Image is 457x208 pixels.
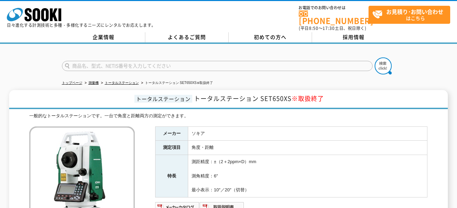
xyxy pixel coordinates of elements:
span: 17:30 [323,25,335,31]
a: [PHONE_NUMBER] [299,11,369,24]
a: 初めての方へ [229,32,312,42]
td: 角度・距離 [188,141,427,155]
a: 測量機 [88,81,99,85]
span: お電話でのお問い合わせは [299,6,369,10]
td: 測距精度：±（2＋2ppm×D）mm 測角精度：6″ 最小表示：10″／20″（切替） [188,155,427,197]
td: ソキア [188,126,427,141]
p: 日々進化する計測技術と多種・多様化するニーズにレンタルでお応えします。 [7,23,156,27]
div: 一般的なトータルステーションです。一台で角度と距離両方の測定ができます。 [29,112,427,120]
input: 商品名、型式、NETIS番号を入力してください [62,61,373,71]
th: メーカー [156,126,188,141]
a: 企業情報 [62,32,145,42]
span: 初めての方へ [254,33,287,41]
th: 測定項目 [156,141,188,155]
img: btn_search.png [375,57,392,74]
span: トータルステーション [134,95,192,103]
span: (平日 ～ 土日、祝日除く) [299,25,366,31]
a: トータルステーション [105,81,139,85]
th: 特長 [156,155,188,197]
span: トータルステーション SET650XS [194,94,324,103]
a: トップページ [62,81,82,85]
span: ※取扱終了 [292,94,324,103]
a: お見積り･お問い合わせはこちら [369,6,450,24]
a: よくあるご質問 [145,32,229,42]
li: トータルステーション SET650XS※取扱終了 [140,80,213,87]
strong: お見積り･お問い合わせ [386,7,443,16]
span: はこちら [372,6,450,23]
span: 8:50 [309,25,319,31]
a: 採用情報 [312,32,395,42]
